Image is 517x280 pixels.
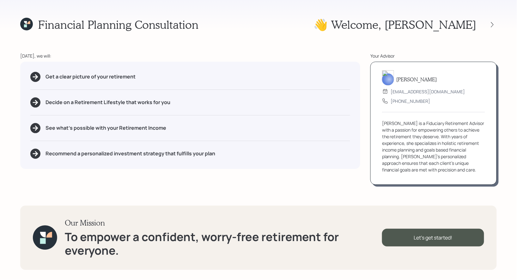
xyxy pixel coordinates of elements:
[391,88,465,95] div: [EMAIL_ADDRESS][DOMAIN_NAME]
[46,125,166,131] h5: See what's possible with your Retirement Income
[382,120,485,173] div: [PERSON_NAME] is a Fiduciary Retirement Advisor with a passion for empowering others to achieve t...
[397,76,437,82] h5: [PERSON_NAME]
[65,230,382,257] h1: To empower a confident, worry-free retirement for everyone.
[65,218,382,227] h3: Our Mission
[46,151,215,157] h5: Recommend a personalized investment strategy that fulfills your plan
[313,18,477,31] h1: 👋 Welcome , [PERSON_NAME]
[370,53,497,59] div: Your Advisor
[382,229,484,246] div: Let's get started!
[46,99,170,105] h5: Decide on a Retirement Lifestyle that works for you
[46,74,136,80] h5: Get a clear picture of your retirement
[38,18,198,31] h1: Financial Planning Consultation
[382,70,394,85] img: treva-nostdahl-headshot.png
[391,98,430,104] div: [PHONE_NUMBER]
[20,53,360,59] div: [DATE], we will:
